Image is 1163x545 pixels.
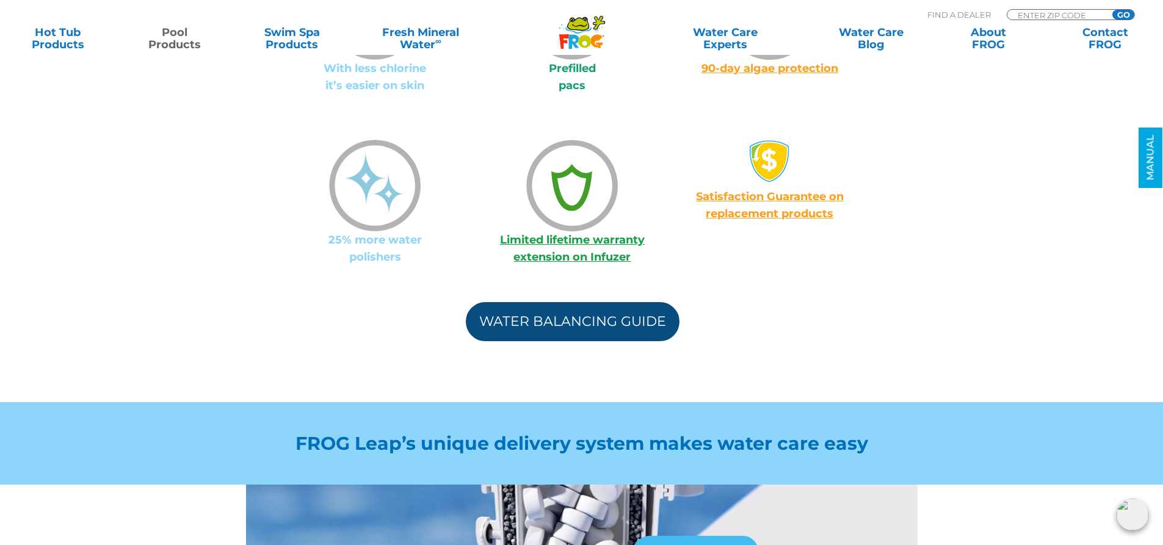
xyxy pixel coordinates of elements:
[748,140,791,182] img: Satisfaction Guarantee Favicon — Trusted Risk-Free Icon
[1117,499,1148,530] img: openIcon
[435,36,441,46] sup: ∞
[701,62,838,75] a: 90-day algae protection
[927,9,991,20] p: Find A Dealer
[1060,26,1151,51] a: ContactFROG
[246,433,918,454] h2: FROG Leap’s unique delivery system makes water care easy
[329,140,421,231] img: icon-polishers-blue
[651,26,799,51] a: Water CareExperts
[277,231,474,265] p: 25% more water polishers
[549,62,596,75] span: Prefilled
[12,26,103,51] a: Hot TubProducts
[1139,128,1162,188] a: MANUAL
[129,26,220,51] a: PoolProducts
[943,26,1034,51] a: AboutFROG
[1112,10,1134,20] input: GO
[466,302,679,341] a: Water Balancing Guide
[696,190,844,220] a: Satisfaction Guarantee on replacement products
[825,26,916,51] a: Water CareBlog
[363,26,477,51] a: Fresh MineralWater∞
[526,140,618,231] img: icon-lifetime-warranty-green
[559,79,585,92] span: pacs
[247,26,338,51] a: Swim SpaProducts
[1016,10,1099,20] input: Zip Code Form
[277,60,474,94] p: With less chlorine it’s easier on skin
[500,233,645,264] a: Limited lifetime warranty extension on Infuzer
